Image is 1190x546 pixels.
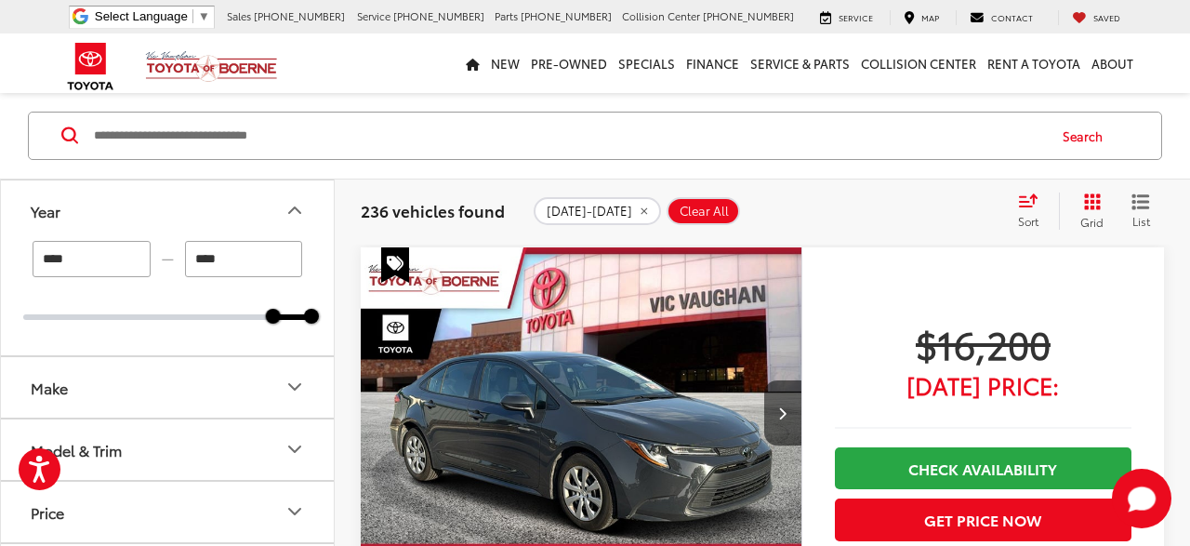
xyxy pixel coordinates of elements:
input: Search by Make, Model, or Keyword [92,113,1045,158]
button: Grid View [1059,193,1117,230]
span: Service [357,8,390,23]
span: ​ [192,9,193,23]
span: [PHONE_NUMBER] [393,8,484,23]
button: Get Price Now [835,499,1131,540]
div: Year [31,202,60,220]
a: Finance [681,33,745,93]
img: Toyota [56,36,126,97]
img: Vic Vaughan Toyota of Boerne [145,50,278,83]
div: Price [284,500,306,523]
div: Make [284,376,306,398]
div: Model & Trim [31,441,122,459]
span: [DATE] Price: [835,376,1131,394]
svg: Start Chat [1112,469,1171,528]
button: YearYear [1,180,336,241]
span: Grid [1080,214,1104,230]
button: Toggle Chat Window [1112,469,1171,528]
input: minimum [33,241,151,277]
span: Contact [991,11,1033,23]
a: Rent a Toyota [982,33,1086,93]
button: Next image [764,380,801,446]
span: ▼ [198,9,210,23]
span: Saved [1093,11,1120,23]
a: Service & Parts: Opens in a new tab [745,33,855,93]
span: Parts [495,8,518,23]
button: remove 2021-2025 [534,197,661,225]
span: Clear All [680,204,729,219]
a: New [485,33,525,93]
span: Service [839,11,873,23]
span: [DATE]-[DATE] [547,204,632,219]
span: 236 vehicles found [361,199,505,221]
button: Model & TrimModel & Trim [1,419,336,480]
span: [PHONE_NUMBER] [521,8,612,23]
span: List [1131,213,1150,229]
a: Collision Center [855,33,982,93]
a: Contact [956,10,1047,25]
a: Check Availability [835,447,1131,489]
span: Select Language [95,9,188,23]
button: MakeMake [1,357,336,418]
span: Map [921,11,939,23]
a: Service [806,10,887,25]
a: My Saved Vehicles [1058,10,1134,25]
a: Map [890,10,953,25]
button: Select sort value [1009,193,1059,230]
a: Specials [613,33,681,93]
span: Sales [227,8,251,23]
span: [PHONE_NUMBER] [703,8,794,23]
span: [PHONE_NUMBER] [254,8,345,23]
a: Pre-Owned [525,33,613,93]
span: Special [381,247,409,283]
span: Collision Center [622,8,700,23]
span: Sort [1018,213,1038,229]
div: Make [31,379,68,396]
span: — [156,251,179,267]
input: maximum [185,241,303,277]
button: PricePrice [1,482,336,542]
a: About [1086,33,1139,93]
button: Clear All [667,197,740,225]
div: Price [31,503,64,521]
span: $16,200 [835,320,1131,366]
a: Select Language​ [95,9,210,23]
button: List View [1117,193,1164,230]
a: Home [460,33,485,93]
button: Search [1045,113,1130,159]
div: Year [284,199,306,221]
div: Model & Trim [284,438,306,460]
